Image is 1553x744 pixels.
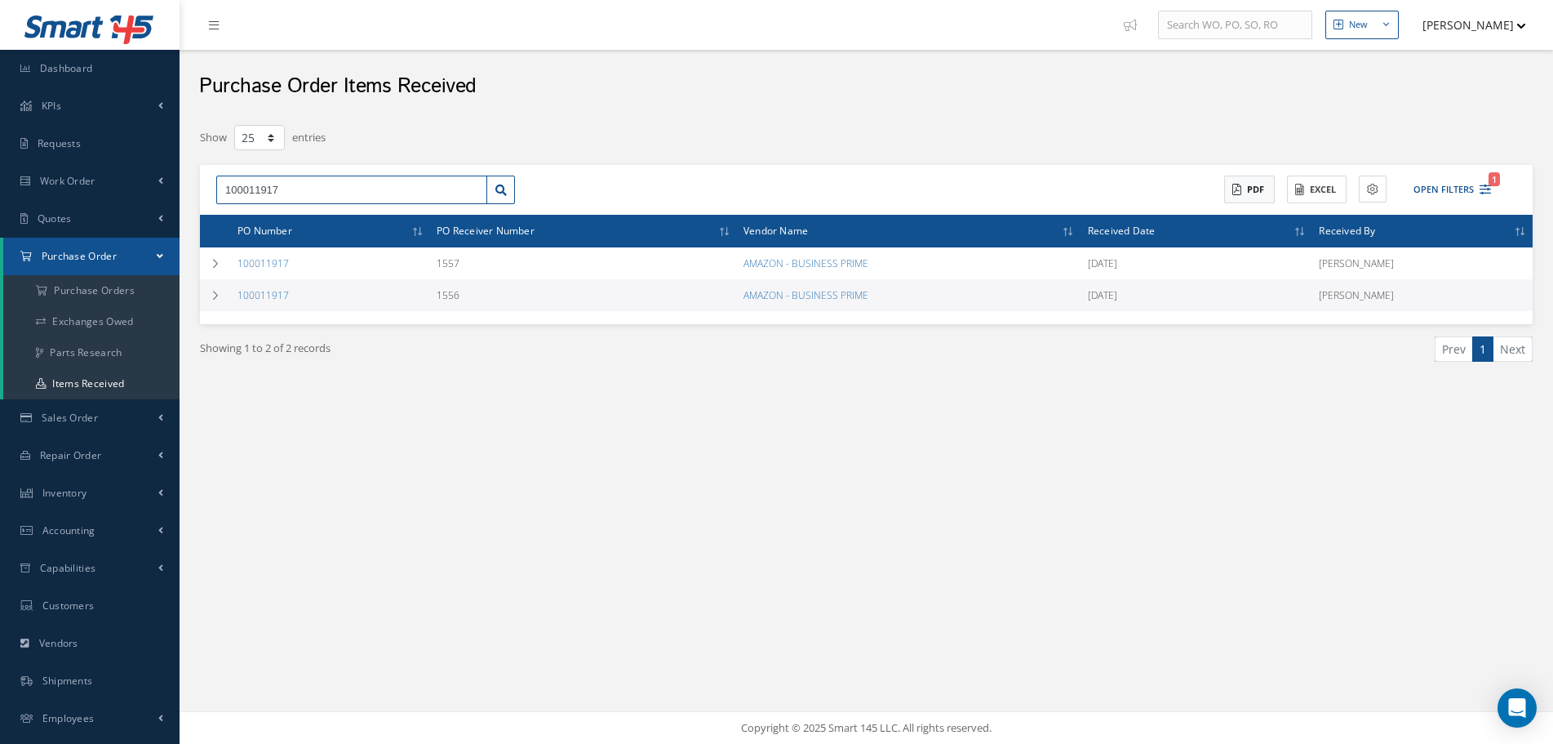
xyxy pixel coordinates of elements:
[3,368,180,399] a: Items Received
[200,123,227,146] label: Show
[42,486,87,500] span: Inventory
[237,288,289,302] a: 100011917
[42,711,95,725] span: Employees
[40,174,95,188] span: Work Order
[1081,279,1313,311] td: [DATE]
[1158,11,1312,40] input: Search WO, PO, SO, RO
[3,337,180,368] a: Parts Research
[437,222,535,238] span: PO Receiver Number
[40,561,96,575] span: Capabilities
[1319,222,1375,238] span: Received By
[3,275,180,306] a: Purchase Orders
[3,238,180,275] a: Purchase Order
[1312,247,1533,279] td: [PERSON_NAME]
[743,222,808,238] span: Vendor Name
[1081,247,1313,279] td: [DATE]
[196,720,1537,737] div: Copyright © 2025 Smart 145 LLC. All rights reserved.
[1472,336,1493,362] a: 1
[237,256,289,270] a: 100011917
[199,74,477,99] h2: Purchase Order Items Received
[1312,279,1533,311] td: [PERSON_NAME]
[188,336,867,375] div: Showing 1 to 2 of 2 records
[1407,9,1526,41] button: [PERSON_NAME]
[216,176,487,205] input: Search by Purchase Order Number
[42,411,98,425] span: Sales Order
[42,674,93,688] span: Shipments
[743,256,868,270] a: AMAZON - BUSINESS PRIME
[1224,176,1275,204] button: PDF
[1489,172,1500,186] span: 1
[1349,18,1368,32] div: New
[1088,222,1156,238] span: Received Date
[3,306,180,337] a: Exchanges Owed
[38,212,72,225] span: Quotes
[292,123,326,146] label: entries
[42,523,95,537] span: Accounting
[237,222,292,238] span: PO Number
[39,636,78,650] span: Vendors
[1287,176,1347,204] button: Excel
[40,448,102,462] span: Repair Order
[1325,11,1399,39] button: New
[1399,176,1491,203] button: Open Filters1
[1498,688,1537,728] div: Open Intercom Messenger
[40,61,93,75] span: Dashboard
[430,247,737,279] td: 1557
[743,288,868,302] a: AMAZON - BUSINESS PRIME
[42,99,61,113] span: KPIs
[42,599,95,613] span: Customers
[38,136,81,150] span: Requests
[430,279,737,311] td: 1556
[42,249,117,263] span: Purchase Order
